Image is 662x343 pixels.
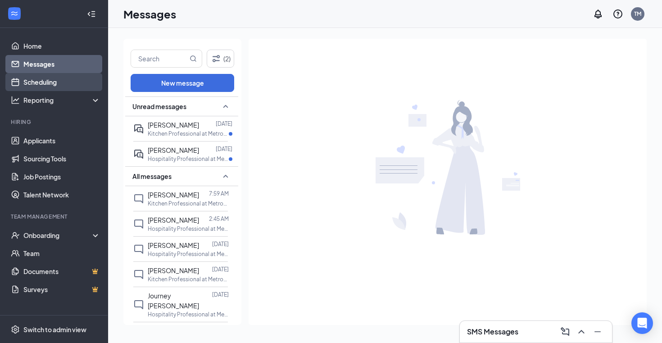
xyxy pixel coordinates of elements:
span: [PERSON_NAME] [148,146,199,154]
button: New message [131,74,234,92]
p: [DATE] [212,265,229,273]
p: Hospitality Professional at Metrocenter [148,225,229,233]
button: ChevronUp [574,325,589,339]
p: Hospitality Professional at Metrocenter [148,155,229,163]
a: Job Postings [23,168,100,186]
p: [DATE] [216,120,232,128]
span: [PERSON_NAME] [148,191,199,199]
p: Kitchen Professional at Metrocenter [148,200,229,207]
p: Hospitality Professional at Metrocenter [148,250,229,258]
span: [PERSON_NAME] [148,266,199,274]
div: Open Intercom Messenger [631,312,653,334]
svg: Collapse [87,9,96,18]
span: [PERSON_NAME] [148,216,199,224]
svg: ChatInactive [133,219,144,229]
div: Switch to admin view [23,325,86,334]
svg: QuestionInfo [612,9,623,19]
svg: Filter [211,53,222,64]
svg: ChevronUp [576,326,587,337]
svg: Analysis [11,96,20,105]
svg: Minimize [592,326,603,337]
a: Scheduling [23,73,100,91]
span: All messages [132,172,172,181]
svg: ChatInactive [133,299,144,310]
div: Reporting [23,96,101,105]
a: Messages [23,55,100,73]
svg: ComposeMessage [560,326,571,337]
h1: Messages [123,6,176,22]
span: [PERSON_NAME] [148,241,199,249]
div: Hiring [11,118,99,126]
svg: ChatInactive [133,193,144,204]
button: Filter (2) [207,50,234,68]
svg: ActiveDoubleChat [133,123,144,134]
h3: SMS Messages [467,327,518,337]
svg: SmallChevronUp [220,101,231,112]
p: 7:59 AM [209,190,229,197]
a: Sourcing Tools [23,150,100,168]
button: ComposeMessage [558,325,572,339]
span: Journey [PERSON_NAME] [148,292,199,310]
svg: Notifications [593,9,603,19]
svg: ActiveDoubleChat [133,149,144,160]
p: 2:45 AM [209,215,229,223]
p: Kitchen Professional at Metrocenter [148,130,229,137]
p: [DATE] [216,145,232,153]
svg: ChatInactive [133,269,144,280]
p: [DATE] [212,291,229,298]
span: [PERSON_NAME] [148,121,199,129]
a: Home [23,37,100,55]
a: Team [23,244,100,262]
div: Team Management [11,213,99,220]
p: [DATE] [212,240,229,248]
input: Search [131,50,188,67]
p: Kitchen Professional at Metrocenter [148,275,229,283]
svg: SmallChevronUp [220,171,231,182]
p: Hospitality Professional at Metrocenter [148,311,229,318]
a: Talent Network [23,186,100,204]
span: Unread messages [132,102,186,111]
svg: MagnifyingGlass [190,55,197,62]
button: Minimize [590,325,605,339]
div: TM [634,10,641,18]
svg: Settings [11,325,20,334]
svg: WorkstreamLogo [10,9,19,18]
div: Onboarding [23,231,93,240]
a: DocumentsCrown [23,262,100,280]
svg: ChatInactive [133,244,144,255]
a: SurveysCrown [23,280,100,298]
svg: UserCheck [11,231,20,240]
a: Applicants [23,132,100,150]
